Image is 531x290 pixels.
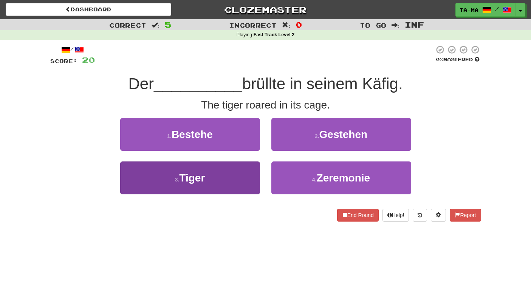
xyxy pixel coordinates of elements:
[337,209,379,222] button: End Round
[183,3,348,16] a: Clozemaster
[50,58,77,64] span: Score:
[271,118,411,151] button: 2.Gestehen
[495,6,499,11] span: /
[109,21,146,29] span: Correct
[50,45,95,54] div: /
[360,21,386,29] span: To go
[229,21,277,29] span: Incorrect
[242,75,403,93] span: brüllte in seinem Käfig.
[455,3,516,17] a: ta-ma /
[120,118,260,151] button: 1.Bestehe
[413,209,427,222] button: Round history (alt+y)
[82,55,95,65] span: 20
[282,22,290,28] span: :
[154,75,242,93] span: __________
[315,133,319,139] small: 2 .
[50,98,481,113] div: The tiger roared in its cage.
[271,161,411,194] button: 4.Zeremonie
[405,20,424,29] span: Inf
[179,172,205,184] span: Tiger
[392,22,400,28] span: :
[460,6,478,13] span: ta-ma
[296,20,302,29] span: 0
[450,209,481,222] button: Report
[312,177,317,183] small: 4 .
[319,129,368,140] span: Gestehen
[434,56,481,63] div: Mastered
[382,209,409,222] button: Help!
[167,133,172,139] small: 1 .
[175,177,180,183] small: 3 .
[128,75,154,93] span: Der
[120,161,260,194] button: 3.Tiger
[6,3,171,16] a: Dashboard
[317,172,370,184] span: Zeremonie
[436,56,443,62] span: 0 %
[165,20,171,29] span: 5
[254,32,295,37] strong: Fast Track Level 2
[152,22,160,28] span: :
[172,129,213,140] span: Bestehe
